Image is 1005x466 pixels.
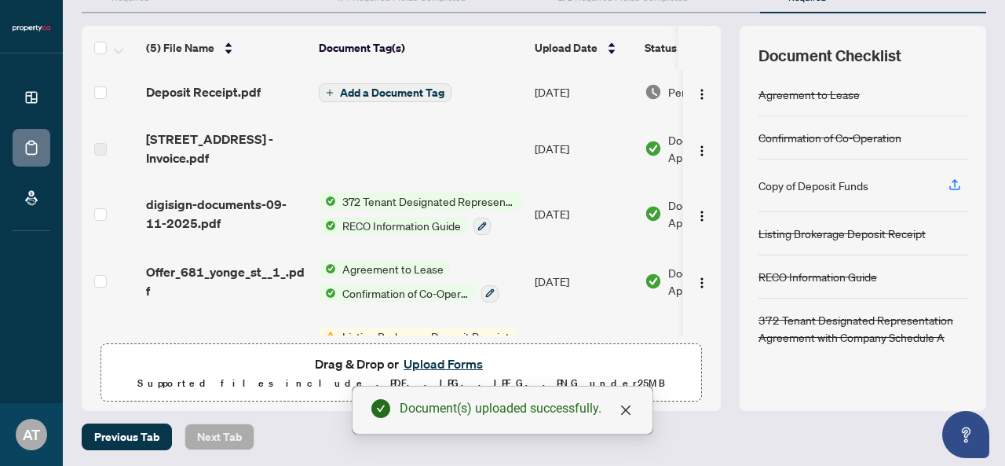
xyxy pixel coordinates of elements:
img: Logo [696,210,708,222]
img: Document Status [645,205,662,222]
span: Upload Date [535,39,598,57]
span: Agreement to Lease [336,260,450,277]
p: Supported files include .PDF, .JPG, .JPEG, .PNG under 25 MB [111,374,692,393]
span: check-circle [371,399,390,418]
span: Document Approved [668,264,766,299]
div: Listing Brokerage Deposit Receipt [758,225,926,242]
img: Logo [696,145,708,157]
img: Document Status [645,140,662,157]
span: Deposit Receipt.pdf [146,83,261,101]
div: RECO Information Guide [758,268,877,285]
img: Logo [696,277,708,289]
button: Logo [689,136,714,161]
td: [DATE] [528,315,638,383]
button: Previous Tab [82,424,172,450]
span: Drag & Drop or [315,354,488,374]
span: Document Checklist [758,45,901,67]
img: Document Status [645,83,662,101]
span: Previous Tab [94,424,159,449]
span: [STREET_ADDRESS] - Invoice.pdf [146,130,306,167]
span: (5) File Name [146,39,214,57]
span: Drag & Drop orUpload FormsSupported files include .PDF, .JPG, .JPEG, .PNG under25MB [101,344,701,402]
div: Document(s) uploaded successfully. [400,399,634,418]
span: Status [645,39,677,57]
button: Upload Forms [399,354,488,374]
th: Document Tag(s) [312,26,528,70]
img: Status Icon [319,260,336,277]
div: Agreement to Lease [758,86,860,103]
button: Status IconAgreement to LeaseStatus IconConfirmation of Co-Operation [319,260,499,303]
td: [DATE] [528,117,638,180]
img: Document Status [645,273,662,290]
a: Close [617,402,634,419]
span: close [619,404,632,416]
div: Copy of Deposit Funds [758,177,868,194]
button: Logo [689,201,714,226]
span: Offer_681_yonge_st__1_.pdf [146,262,306,300]
td: [DATE] [528,180,638,248]
span: Listing Brokerage Deposit Receipt [336,328,516,345]
span: Document Approved [668,196,766,231]
button: Status IconListing Brokerage Deposit Receipt [319,328,516,370]
span: Document Approved [668,131,766,166]
div: Confirmation of Co-Operation [758,129,901,146]
button: Next Tab [185,424,254,450]
button: Status Icon372 Tenant Designated Representation Agreement with Company Schedule AStatus IconRECO ... [319,193,522,235]
button: Add a Document Tag [319,83,451,102]
div: 372 Tenant Designated Representation Agreement with Company Schedule A [758,311,967,346]
td: [DATE] [528,67,638,117]
span: Document Needs Work [668,331,750,365]
button: Logo [689,79,714,105]
button: Add a Document Tag [319,83,451,103]
span: digisign-documents-09-11-2025.pdf [146,195,306,233]
img: Status Icon [319,193,336,210]
th: (5) File Name [140,26,312,70]
img: logo [13,24,50,33]
img: Status Icon [319,284,336,302]
span: Confirmation of Co-Operation [336,284,475,302]
img: Status Icon [319,217,336,234]
button: Logo [689,269,714,294]
td: [DATE] [528,248,638,315]
th: Upload Date [528,26,638,70]
img: Status Icon [319,328,336,345]
img: Logo [696,88,708,101]
th: Status [638,26,772,70]
span: plus [326,89,334,97]
span: Add a Document Tag [340,87,444,98]
span: 372 Tenant Designated Representation Agreement with Company Schedule A [336,193,522,210]
span: RECO Information Guide [336,217,467,234]
span: Pending Review [668,83,747,101]
button: Open asap [942,411,989,458]
span: AT [23,424,40,446]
